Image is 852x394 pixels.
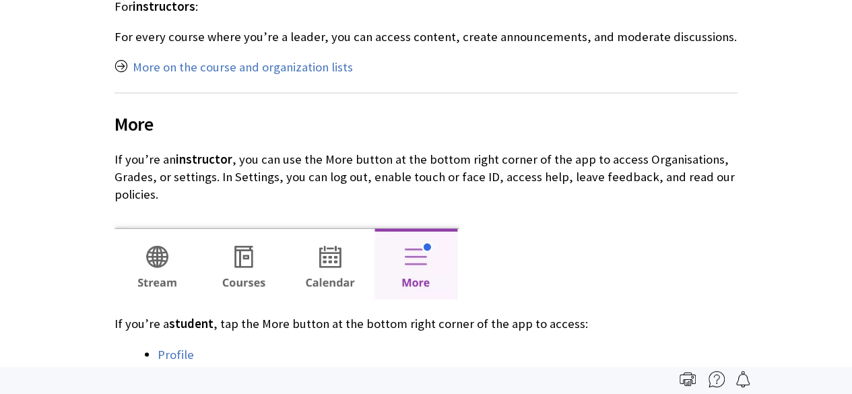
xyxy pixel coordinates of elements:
li: Organization [158,366,738,385]
p: For every course where you’re a leader, you can access content, create announcements, and moderat... [114,28,738,46]
img: Follow this page [735,371,751,387]
span: More [114,109,738,137]
a: More on the course and organization lists [133,59,353,75]
span: student [169,315,214,331]
p: If you’re an , you can use the More button at the bottom right corner of the app to access Organi... [114,150,738,203]
p: If you’re a , tap the More button at the bottom right corner of the app to access: [114,315,738,332]
a: Profile [158,346,194,362]
img: Print [680,371,696,387]
img: main menu blackboard app [114,216,459,299]
img: More help [709,371,725,387]
span: instructor [176,151,232,166]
